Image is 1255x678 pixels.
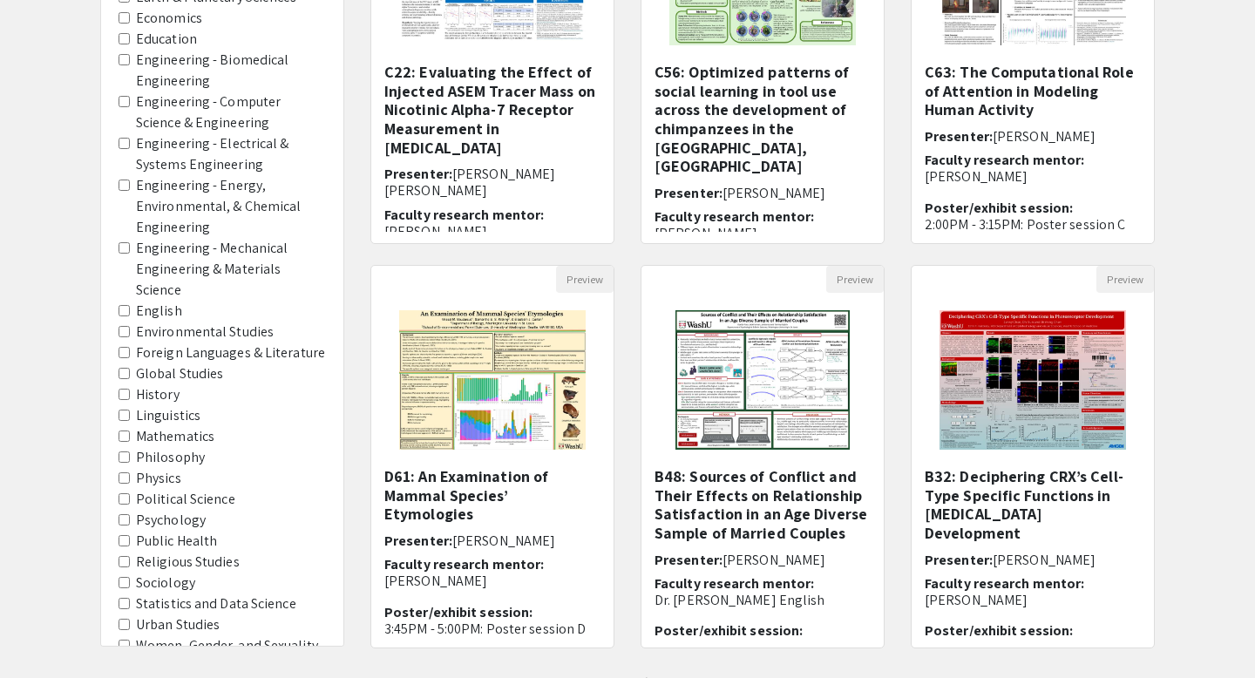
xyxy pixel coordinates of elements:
[384,620,600,637] p: 3:45PM - 5:00PM: Poster session D
[925,592,1141,608] p: [PERSON_NAME]
[136,133,326,175] label: Engineering - Electrical & Systems Engineering
[136,531,217,552] label: Public Health
[136,50,326,92] label: Engineering - Biomedical Engineering
[925,199,1073,217] span: Poster/exhibit session:
[655,574,814,593] span: Faculty research mentor:
[136,175,326,238] label: Engineering - Energy, Environmental, & Chemical Engineering
[384,573,600,589] p: [PERSON_NAME]
[641,265,885,648] div: Open Presentation <p class="ql-align-center"><strong>B48: Sources of Conflict and Their Effects o...
[384,532,600,549] h6: Presenter:
[136,301,182,322] label: English
[136,322,274,342] label: Environmental Studies
[911,265,1155,648] div: Open Presentation <p>B32: Deciphering CRX’s Cell-Type Specific Functions in Photoreceptor Develop...
[925,621,1073,640] span: Poster/exhibit session:
[136,384,180,405] label: History
[136,29,197,50] label: Education
[384,223,600,240] p: [PERSON_NAME]
[136,8,202,29] label: Economics
[136,342,325,363] label: Foreign Languages & Literature
[655,225,871,241] p: [PERSON_NAME]
[136,510,206,531] label: Psychology
[382,293,602,467] img: <p>D61: An Examination of Mammal Species’ Etymologies</p><p><br></p>
[556,266,614,293] button: Preview
[925,151,1084,169] span: Faculty research mentor:
[384,206,544,224] span: Faculty research mentor:
[993,551,1096,569] span: [PERSON_NAME]
[925,128,1141,145] h6: Presenter:
[1096,266,1154,293] button: Preview
[452,532,555,550] span: [PERSON_NAME]
[826,266,884,293] button: Preview
[136,363,223,384] label: Global Studies
[136,92,326,133] label: Engineering - Computer Science & Engineering
[925,216,1141,233] p: 2:00PM - 3:15PM: Poster session C
[384,63,600,157] h5: C22: Evaluating the Effect of Injected ASEM Tracer Mass on Nicotinic Alpha-7 Receptor Measurement...
[925,552,1141,568] h6: Presenter:
[136,447,205,468] label: Philosophy
[655,185,871,201] h6: Presenter:
[13,600,74,665] iframe: Chat
[922,293,1143,467] img: <p>B32: Deciphering CRX’s Cell-Type Specific Functions in Photoreceptor Development</p>
[384,603,533,621] span: Poster/exhibit session:
[384,555,544,573] span: Faculty research mentor:
[925,63,1141,119] h5: C63: The Computational Role of Attention in Modeling Human Activity
[384,166,600,199] h6: Presenter:
[384,165,555,200] span: [PERSON_NAME] [PERSON_NAME]
[722,551,825,569] span: [PERSON_NAME]
[925,467,1141,542] h5: B32: Deciphering CRX’s Cell-Type Specific Functions in [MEDICAL_DATA] Development
[655,621,803,640] span: Poster/exhibit session:
[136,593,296,614] label: Statistics and Data Science
[136,468,181,489] label: Physics
[658,293,867,467] img: <p class="ql-align-center"><strong>B48: Sources of Conflict and Their Effects on Relationship Sat...
[993,127,1096,146] span: [PERSON_NAME]
[136,573,195,593] label: Sociology
[136,614,220,635] label: Urban Studies
[136,426,214,447] label: Mathematics
[136,635,326,677] label: Women, Gender, and Sexuality Studies
[136,552,240,573] label: Religious Studies
[925,574,1084,593] span: Faculty research mentor:
[136,489,235,510] label: Political Science
[722,184,825,202] span: [PERSON_NAME]
[655,63,871,176] h5: C56: Optimized patterns of social learning in tool use across the development of chimpanzees in t...
[655,207,814,226] span: Faculty research mentor:
[925,168,1141,185] p: [PERSON_NAME]
[384,467,600,524] h5: D61: An Examination of Mammal Species’ Etymologies
[370,265,614,648] div: Open Presentation <p>D61: An Examination of Mammal Species’ Etymologies</p><p><br></p>
[136,405,200,426] label: Linguistics
[136,238,326,301] label: Engineering - Mechanical Engineering & Materials Science
[655,592,871,608] p: Dr. [PERSON_NAME] English
[655,467,871,542] h5: B48: Sources of Conflict and Their Effects on Relationship Satisfaction ​in an Age Diverse Sample...
[655,552,871,568] h6: Presenter:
